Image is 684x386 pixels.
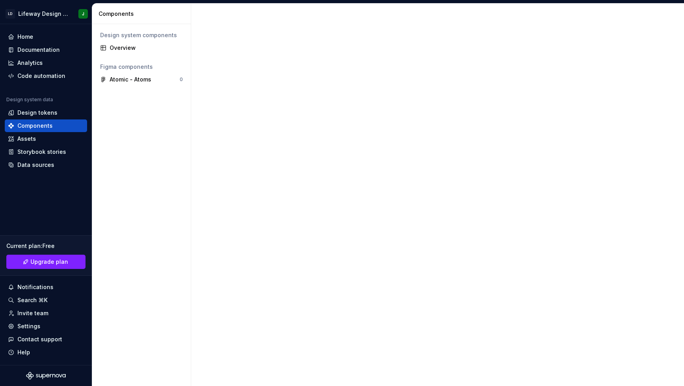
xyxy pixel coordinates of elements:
a: Documentation [5,44,87,56]
div: Lifeway Design System [18,10,69,18]
div: Invite team [17,309,48,317]
div: Contact support [17,335,62,343]
div: Overview [110,44,183,52]
a: Code automation [5,70,87,82]
div: Storybook stories [17,148,66,156]
button: LDLifeway Design SystemJ [2,5,90,22]
a: Analytics [5,57,87,69]
a: Design tokens [5,106,87,119]
div: J [82,11,84,17]
button: Contact support [5,333,87,346]
div: Documentation [17,46,60,54]
div: Search ⌘K [17,296,47,304]
div: Assets [17,135,36,143]
div: Data sources [17,161,54,169]
button: Help [5,346,87,359]
a: Storybook stories [5,146,87,158]
a: Components [5,119,87,132]
div: Code automation [17,72,65,80]
div: 0 [180,76,183,83]
div: Help [17,348,30,356]
button: Search ⌘K [5,294,87,307]
button: Notifications [5,281,87,293]
div: Analytics [17,59,43,67]
div: Components [99,10,188,18]
div: LD [6,9,15,19]
span: Upgrade plan [30,258,68,266]
div: Current plan : Free [6,242,85,250]
a: Data sources [5,159,87,171]
div: Home [17,33,33,41]
svg: Supernova Logo [26,372,66,380]
div: Notifications [17,283,53,291]
a: Settings [5,320,87,333]
div: Design tokens [17,109,57,117]
div: Design system data [6,96,53,103]
div: Atomic - Atoms [110,76,151,83]
a: Home [5,30,87,43]
a: Upgrade plan [6,255,85,269]
div: Settings [17,322,40,330]
a: Invite team [5,307,87,320]
a: Atomic - Atoms0 [97,73,186,86]
a: Assets [5,132,87,145]
div: Components [17,122,53,130]
div: Design system components [100,31,183,39]
div: Figma components [100,63,183,71]
a: Overview [97,42,186,54]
